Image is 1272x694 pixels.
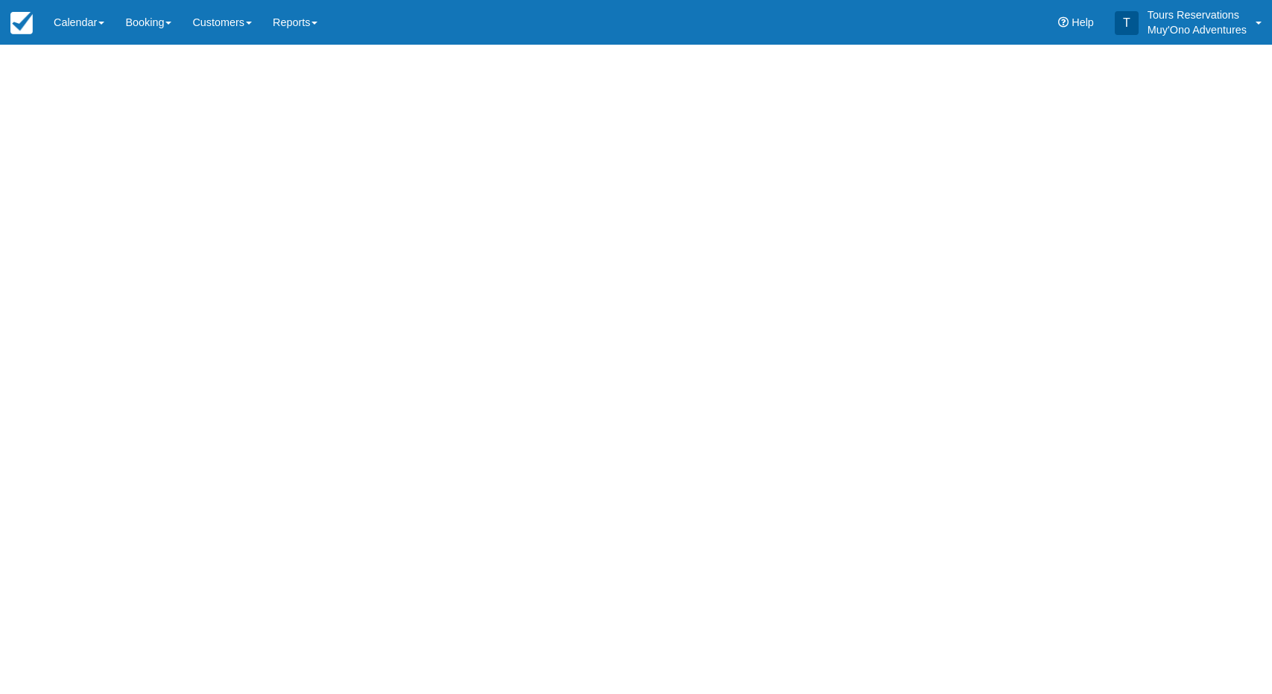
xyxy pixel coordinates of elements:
img: checkfront-main-nav-mini-logo.png [10,12,33,34]
i: Help [1058,17,1069,28]
div: T [1115,11,1139,35]
p: Tours Reservations [1148,7,1247,22]
span: Help [1072,16,1094,28]
p: Muy'Ono Adventures [1148,22,1247,37]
